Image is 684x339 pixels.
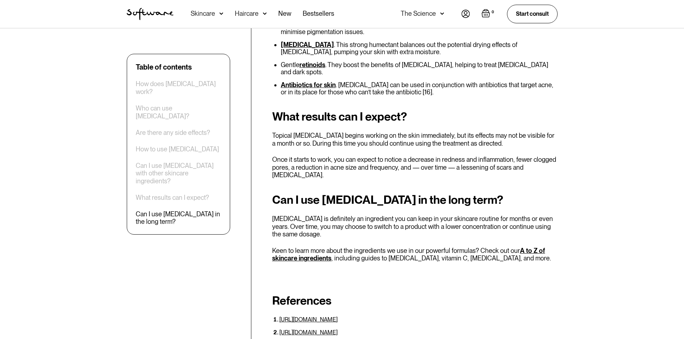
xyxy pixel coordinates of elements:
[235,10,259,17] div: Haircare
[191,10,215,17] div: Skincare
[279,316,338,323] a: [URL][DOMAIN_NAME]
[281,21,558,36] li: [MEDICAL_DATA]. [MEDICAL_DATA] and [MEDICAL_DATA] work extremely well together to minimise pigmen...
[272,247,558,262] p: Keen to learn more about the ingredients we use in our powerful formulas? Check out our , includi...
[272,294,558,307] h2: References
[272,247,545,262] a: A to Z of skincare ingredients
[136,80,221,95] a: How does [MEDICAL_DATA] work?
[272,156,558,179] p: Once it starts to work, you can expect to notice a decrease in redness and inflammation, fewer cl...
[279,329,338,336] a: [URL][DOMAIN_NAME]
[281,41,334,48] a: [MEDICAL_DATA]
[272,193,558,206] h2: Can I use [MEDICAL_DATA] in the long term?
[136,161,221,185] a: Can I use [MEDICAL_DATA] with other skincare ingredients?
[136,104,221,120] a: Who can use [MEDICAL_DATA]?
[136,63,192,71] div: Table of contents
[440,10,444,17] img: arrow down
[281,61,558,76] li: Gentle . They boost the benefits of [MEDICAL_DATA], helping to treat [MEDICAL_DATA] and dark spots.
[281,41,558,56] li: . This strong humectant balances out the potential drying effects of [MEDICAL_DATA], pumping your...
[263,10,267,17] img: arrow down
[507,5,558,23] a: Start consult
[136,145,219,153] a: How to use [MEDICAL_DATA]
[127,8,173,20] img: Software Logo
[299,61,325,69] a: retinoids
[481,9,495,19] a: Open empty cart
[272,110,558,123] h2: What results can I expect?
[136,128,210,136] a: Are there any side effects?
[281,81,336,89] a: Antibiotics for skin
[272,132,558,147] p: Topical [MEDICAL_DATA] begins working on the skin immediately, but its effects may not be visible...
[136,193,209,201] a: What results can I expect?
[490,9,495,15] div: 0
[272,215,558,238] p: [MEDICAL_DATA] is definitely an ingredient you can keep in your skincare routine for months or ev...
[281,81,558,96] li: . [MEDICAL_DATA] can be used in conjunction with antibiotics that target acne, or in its place fo...
[401,10,436,17] div: The Science
[127,8,173,20] a: home
[219,10,223,17] img: arrow down
[136,210,221,225] a: Can I use [MEDICAL_DATA] in the long term?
